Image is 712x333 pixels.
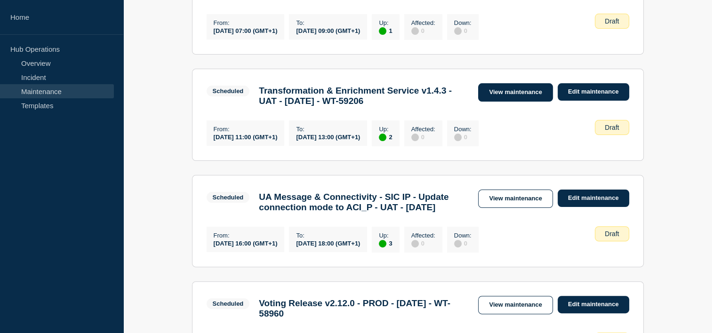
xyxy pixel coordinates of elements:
p: To : [296,232,360,239]
p: Down : [454,232,472,239]
div: disabled [454,134,462,141]
p: Up : [379,19,392,26]
div: disabled [411,240,419,247]
div: Draft [595,120,629,135]
a: Edit maintenance [558,190,629,207]
h3: Transformation & Enrichment Service v1.4.3 - UAT - [DATE] - WT-59206 [259,86,469,106]
a: Edit maintenance [558,83,629,101]
div: up [379,134,386,141]
p: To : [296,126,360,133]
p: Affected : [411,126,435,133]
div: [DATE] 13:00 (GMT+1) [296,133,360,141]
h3: UA Message & Connectivity - SIC IP - Update connection mode to ACI_P - UAT - [DATE] [259,192,469,213]
div: disabled [411,27,419,35]
a: Edit maintenance [558,296,629,313]
a: View maintenance [478,83,552,102]
div: Draft [595,226,629,241]
p: Affected : [411,232,435,239]
p: Up : [379,232,392,239]
div: [DATE] 11:00 (GMT+1) [214,133,278,141]
div: [DATE] 09:00 (GMT+1) [296,26,360,34]
p: From : [214,232,278,239]
a: View maintenance [478,190,552,208]
div: disabled [454,240,462,247]
p: Affected : [411,19,435,26]
p: From : [214,126,278,133]
p: Up : [379,126,392,133]
p: Down : [454,126,472,133]
div: 0 [454,26,472,35]
div: disabled [411,134,419,141]
div: Scheduled [213,87,244,95]
div: 0 [411,133,435,141]
a: View maintenance [478,296,552,314]
div: Scheduled [213,194,244,201]
div: 0 [411,26,435,35]
div: [DATE] 16:00 (GMT+1) [214,239,278,247]
div: [DATE] 07:00 (GMT+1) [214,26,278,34]
div: 2 [379,133,392,141]
p: From : [214,19,278,26]
div: up [379,240,386,247]
h3: Voting Release v2.12.0 - PROD - [DATE] - WT-58960 [259,298,469,319]
div: disabled [454,27,462,35]
div: 0 [454,239,472,247]
div: Draft [595,14,629,29]
div: 1 [379,26,392,35]
p: Down : [454,19,472,26]
div: Scheduled [213,300,244,307]
div: [DATE] 18:00 (GMT+1) [296,239,360,247]
div: 0 [411,239,435,247]
div: 0 [454,133,472,141]
div: up [379,27,386,35]
p: To : [296,19,360,26]
div: 3 [379,239,392,247]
